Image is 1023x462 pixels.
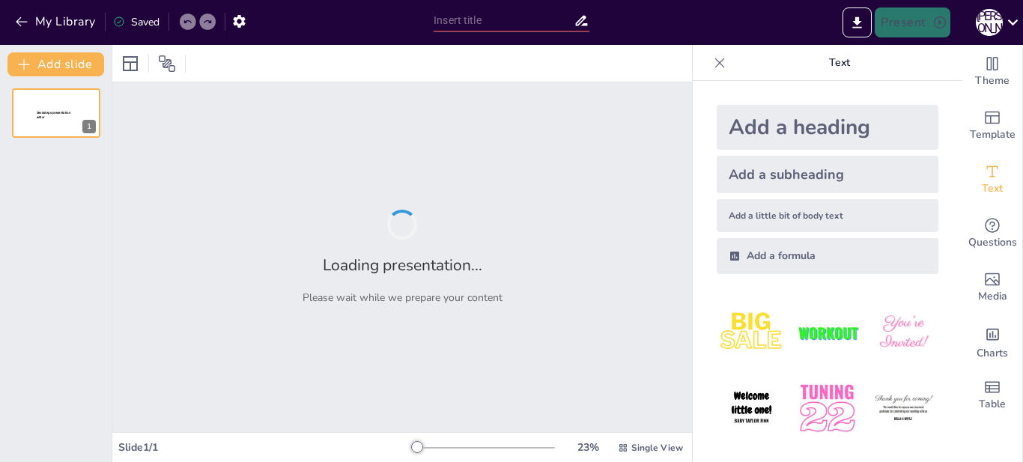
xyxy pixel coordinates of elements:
[962,153,1022,207] div: Add text boxes
[12,88,100,138] div: 1
[970,127,1016,143] span: Template
[976,7,1003,37] button: С [PERSON_NAME]
[570,440,606,455] div: 23 %
[962,368,1022,422] div: Add a table
[792,374,862,443] img: 5.jpeg
[962,99,1022,153] div: Add ready made slides
[717,238,938,274] div: Add a formula
[158,55,176,73] span: Position
[792,298,862,368] img: 2.jpeg
[843,7,872,37] button: Export to PowerPoint
[732,45,947,81] p: Text
[37,111,70,119] span: Sendsteps presentation editor
[118,52,142,76] div: Layout
[962,261,1022,314] div: Add images, graphics, shapes or video
[977,345,1008,362] span: Charts
[869,298,938,368] img: 3.jpeg
[975,73,1010,89] span: Theme
[717,298,786,368] img: 1.jpeg
[323,255,482,276] h2: Loading presentation...
[434,10,574,31] input: Insert title
[962,45,1022,99] div: Change the overall theme
[118,440,411,455] div: Slide 1 / 1
[979,396,1006,413] span: Table
[11,10,102,34] button: My Library
[7,52,104,76] button: Add slide
[875,7,950,37] button: Present
[962,207,1022,261] div: Get real-time input from your audience
[982,180,1003,197] span: Text
[869,374,938,443] img: 6.jpeg
[976,9,1003,36] div: С [PERSON_NAME]
[968,234,1017,251] span: Questions
[113,15,160,29] div: Saved
[631,442,683,454] span: Single View
[717,156,938,193] div: Add a subheading
[717,199,938,232] div: Add a little bit of body text
[82,120,96,133] div: 1
[717,374,786,443] img: 4.jpeg
[717,105,938,150] div: Add a heading
[978,288,1007,305] span: Media
[303,291,503,305] p: Please wait while we prepare your content
[962,314,1022,368] div: Add charts and graphs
